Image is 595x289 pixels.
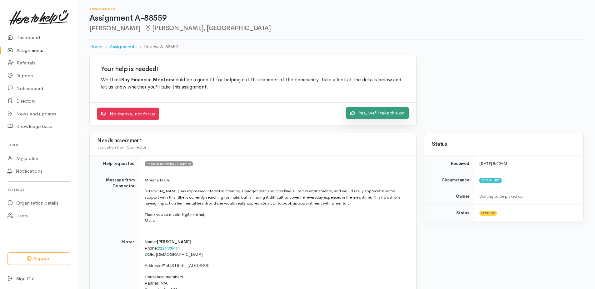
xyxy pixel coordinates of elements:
[145,263,165,268] span: Address: F
[144,24,271,32] span: [PERSON_NAME], [GEOGRAPHIC_DATA]
[479,161,507,166] time: [DATE] 8:45AM
[424,155,474,172] td: Received
[424,172,474,188] td: Circumstance
[7,252,70,265] button: Support
[97,108,159,120] a: No thanks, not for us
[97,138,409,144] h3: Needs assessment
[7,141,70,149] h6: Profile
[346,107,409,119] a: Yes, we'll take this on
[479,193,576,200] div: Waiting to be picked up
[89,39,584,54] nav: breadcrumb
[424,188,474,205] td: Owner
[158,246,180,251] a: 0221408414
[145,252,202,257] span: DOB: [DEMOGRAPHIC_DATA]
[90,172,140,234] td: Message from Connector
[89,43,102,50] a: Home
[90,155,140,172] td: Help requested
[110,43,137,50] a: Assignments
[97,144,146,150] span: Evaluation from Connector
[101,66,405,73] h2: Your help is needed!
[121,77,173,83] b: Bay Financial Mentors
[145,177,409,183] p: Mōrena team,
[89,25,584,32] h2: [PERSON_NAME]
[145,246,158,251] span: Phone:
[145,240,157,244] span: Name:
[479,211,497,216] span: Pending
[7,185,70,194] h6: Settings
[479,178,502,183] span: Community
[165,263,209,268] span: lat [STREET_ADDRESS]
[89,14,584,23] h1: Assignment A-88559
[145,211,409,224] p: Thank you so much! Ngā mihi nui, Malia
[145,188,409,206] p: [PERSON_NAME] has expressed interest in creating a budget plan and checking all of her entitlemen...
[145,161,193,166] span: Financial mentoring/budgeting
[424,205,474,221] td: Status
[157,239,191,245] span: [PERSON_NAME]
[432,141,576,147] h3: Status
[101,76,405,91] p: We think could be a good fit for helping out this member of the community. Take a look at the det...
[137,43,178,50] li: Review A-88559
[89,8,584,11] h6: Assignments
